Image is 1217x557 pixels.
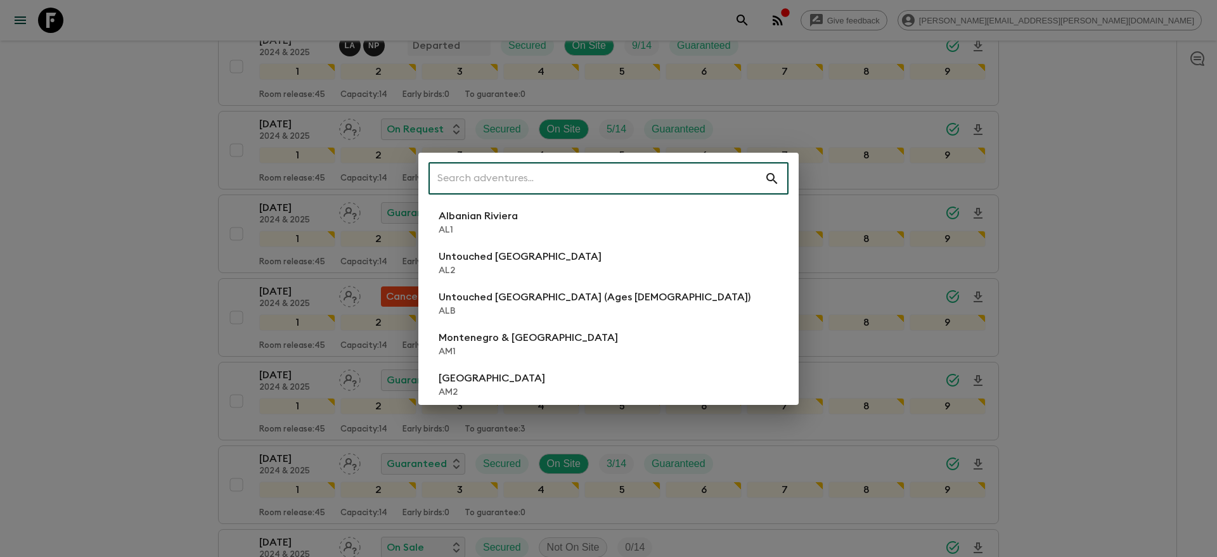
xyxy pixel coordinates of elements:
[439,330,618,345] p: Montenegro & [GEOGRAPHIC_DATA]
[439,290,750,305] p: Untouched [GEOGRAPHIC_DATA] (Ages [DEMOGRAPHIC_DATA])
[439,386,545,399] p: AM2
[439,305,750,317] p: ALB
[439,249,602,264] p: Untouched [GEOGRAPHIC_DATA]
[439,224,518,236] p: AL1
[439,371,545,386] p: [GEOGRAPHIC_DATA]
[439,208,518,224] p: Albanian Riviera
[439,345,618,358] p: AM1
[428,161,764,196] input: Search adventures...
[439,264,602,277] p: AL2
